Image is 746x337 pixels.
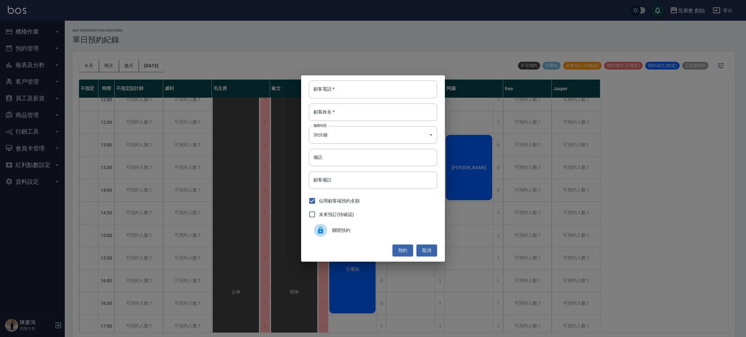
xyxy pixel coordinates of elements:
button: 預約 [392,245,413,256]
button: 取消 [416,245,437,256]
label: 服務時長 [313,123,327,128]
span: 未來預訂(待確認) [319,211,354,218]
div: 關閉預約 [309,221,437,239]
div: 30分鐘 [309,126,437,144]
span: 關閉預約 [332,227,432,234]
span: 佔用顧客端預約名額 [319,198,360,204]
